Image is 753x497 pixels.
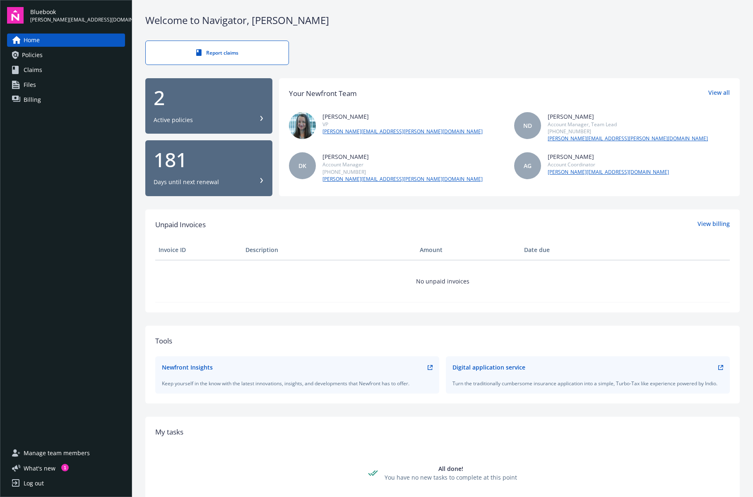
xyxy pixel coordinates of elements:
a: Billing [7,93,125,106]
th: Amount [416,240,521,260]
a: Files [7,78,125,91]
a: Claims [7,63,125,77]
a: [PERSON_NAME][EMAIL_ADDRESS][PERSON_NAME][DOMAIN_NAME] [322,175,483,183]
div: Account Manager, Team Lead [548,121,708,128]
a: Manage team members [7,447,125,460]
div: Days until next renewal [154,178,219,186]
div: Turn the traditionally cumbersome insurance application into a simple, Turbo-Tax like experience ... [452,380,723,387]
span: Manage team members [24,447,90,460]
span: Home [24,34,40,47]
th: Description [242,240,416,260]
div: Your Newfront Team [289,88,357,99]
div: Report claims [162,49,272,56]
span: What ' s new [24,464,55,473]
div: All done! [385,464,517,473]
span: Bluebook [30,7,125,16]
div: Account Manager [322,161,483,168]
div: [PERSON_NAME] [548,152,669,161]
a: Policies [7,48,125,62]
div: [PERSON_NAME] [548,112,708,121]
a: Report claims [145,41,289,65]
div: [PHONE_NUMBER] [548,128,708,135]
div: My tasks [155,427,730,437]
div: 2 [154,88,264,108]
th: Invoice ID [155,240,242,260]
a: View all [708,88,730,99]
div: [PERSON_NAME] [322,152,483,161]
div: 181 [154,150,264,170]
th: Date due [521,240,608,260]
a: Home [7,34,125,47]
a: View billing [698,219,730,230]
a: [PERSON_NAME][EMAIL_ADDRESS][PERSON_NAME][DOMAIN_NAME] [322,128,483,135]
div: VP [322,121,483,128]
div: Tools [155,336,730,346]
span: Claims [24,63,42,77]
img: photo [289,112,316,139]
div: [PERSON_NAME] [322,112,483,121]
span: ND [523,121,532,130]
button: 2Active policies [145,78,272,134]
span: Unpaid Invoices [155,219,206,230]
a: [PERSON_NAME][EMAIL_ADDRESS][DOMAIN_NAME] [548,168,669,176]
button: What's new1 [7,464,69,473]
td: No unpaid invoices [155,260,730,302]
span: Files [24,78,36,91]
div: Newfront Insights [162,363,213,372]
div: [PHONE_NUMBER] [322,168,483,175]
div: Account Coordinator [548,161,669,168]
div: Keep yourself in the know with the latest innovations, insights, and developments that Newfront h... [162,380,433,387]
a: [PERSON_NAME][EMAIL_ADDRESS][PERSON_NAME][DOMAIN_NAME] [548,135,708,142]
div: Digital application service [452,363,525,372]
div: You have no new tasks to complete at this point [385,473,517,482]
div: Log out [24,477,44,490]
div: Welcome to Navigator , [PERSON_NAME] [145,13,740,27]
span: [PERSON_NAME][EMAIL_ADDRESS][DOMAIN_NAME] [30,16,125,24]
img: navigator-logo.svg [7,7,24,24]
button: 181Days until next renewal [145,140,272,196]
span: AG [524,161,532,170]
div: Active policies [154,116,193,124]
button: Bluebook[PERSON_NAME][EMAIL_ADDRESS][DOMAIN_NAME] [30,7,125,24]
div: 1 [61,464,69,471]
span: Billing [24,93,41,106]
span: Policies [22,48,43,62]
span: DK [298,161,306,170]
